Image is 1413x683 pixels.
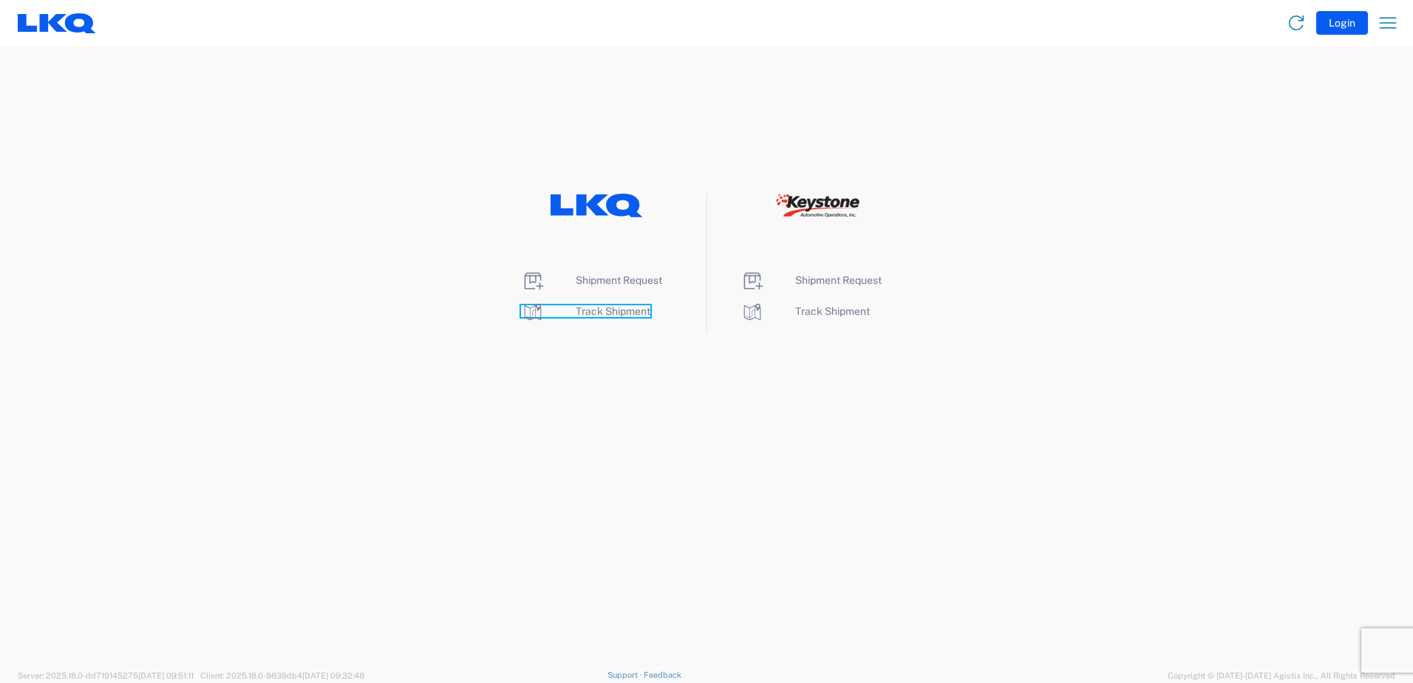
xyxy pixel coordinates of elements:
span: Shipment Request [576,274,662,286]
span: [DATE] 09:32:48 [302,671,364,680]
span: Copyright © [DATE]-[DATE] Agistix Inc., All Rights Reserved [1168,669,1395,682]
span: [DATE] 09:51:11 [138,671,194,680]
span: Track Shipment [576,305,650,317]
a: Feedback [644,670,681,679]
span: Client: 2025.18.0-9839db4 [200,671,364,680]
span: Track Shipment [795,305,870,317]
a: Track Shipment [740,305,870,317]
a: Track Shipment [521,305,650,317]
a: Support [607,670,644,679]
a: Shipment Request [521,274,662,286]
a: Shipment Request [740,274,882,286]
button: Login [1316,11,1368,35]
span: Shipment Request [795,274,882,286]
span: Server: 2025.18.0-dd719145275 [18,671,194,680]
